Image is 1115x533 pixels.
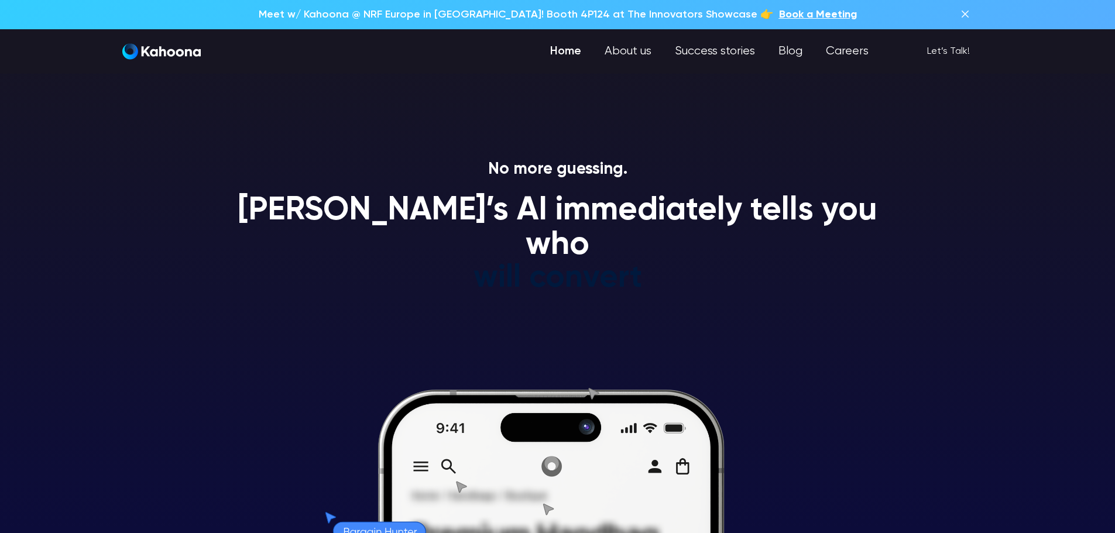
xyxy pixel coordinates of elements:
[779,9,857,20] span: Book a Meeting
[767,40,814,63] a: Blog
[663,40,767,63] a: Success stories
[904,42,993,62] a: Let’s Talk!
[779,7,857,22] a: Book a Meeting
[122,43,201,60] a: home
[122,43,201,60] img: Kahoona logo white
[927,42,970,61] div: Let’s Talk!
[259,7,773,22] p: Meet w/ Kahoona @ NRF Europe in [GEOGRAPHIC_DATA]! Booth 4P124 at The Innovators Showcase 👉
[385,261,730,295] h1: will convert
[593,40,663,63] a: About us
[224,194,891,263] h1: [PERSON_NAME]’s AI immediately tells you who
[814,40,880,63] a: Careers
[538,40,593,63] a: Home
[224,160,891,180] p: No more guessing.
